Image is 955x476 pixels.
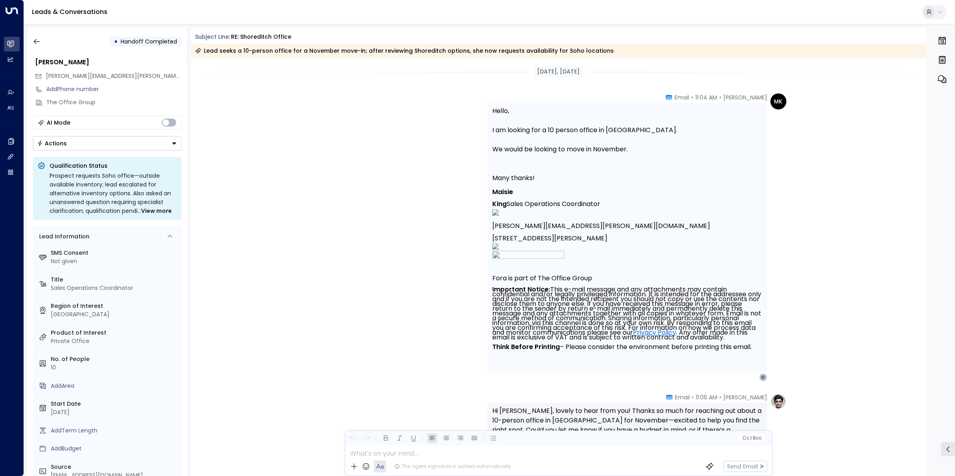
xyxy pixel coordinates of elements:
[633,330,676,335] a: Privacy Policy
[692,393,694,401] span: •
[492,217,710,229] a: [PERSON_NAME][EMAIL_ADDRESS][PERSON_NAME][DOMAIN_NAME]
[362,433,372,443] button: Redo
[46,72,181,80] span: Maisie.King@theofficegroup.com
[33,136,181,151] button: Actions
[492,189,513,195] span: Maisie
[51,329,178,337] label: Product of Interest
[492,173,762,183] p: Many thanks!
[492,201,507,207] span: King
[51,257,178,266] div: Not given
[195,33,230,41] span: Subject Line:
[492,342,560,351] strong: Think Before Printing
[770,393,786,409] img: profile-logo.png
[51,276,178,284] label: Title
[492,274,592,283] span: Fora is part of The Office Group
[750,435,752,441] span: |
[759,373,767,381] div: U
[51,463,178,471] label: Source
[46,72,226,80] span: [PERSON_NAME][EMAIL_ADDRESS][PERSON_NAME][DOMAIN_NAME]
[47,119,70,127] div: AI Mode
[770,93,786,109] div: MK
[141,206,172,215] span: View more
[739,434,764,442] button: Cc|Bcc
[37,140,67,147] div: Actions
[492,243,499,250] img: image-276469-2403179@uk04.rocketseed.com
[51,249,178,257] label: SMS Consent
[231,33,291,41] div: RE: Shoreditch office
[492,285,550,294] strong: Important Notice:
[51,382,178,390] div: AddArea
[50,162,177,170] p: Qualification Status
[723,393,767,401] span: [PERSON_NAME]
[691,93,693,101] span: •
[51,408,178,416] div: [DATE]
[674,93,689,101] span: Email
[492,125,762,135] p: I am looking for a 10 person office in [GEOGRAPHIC_DATA].
[394,463,511,470] div: The agent signature is added automatically
[51,426,178,435] div: AddTerm Length
[51,355,178,363] label: No. of People
[719,393,721,401] span: •
[492,251,564,270] img: image-306813-2403179@uk04.rocketseed.com
[51,363,178,372] div: 10
[492,229,607,241] span: [STREET_ADDRESS][PERSON_NAME]
[50,171,177,215] div: Prospect requests Soho office—outside available inventory; lead escalated for alternative invento...
[46,85,181,93] div: AddPhone number
[121,38,177,46] span: Handoff Completed
[492,145,762,154] p: We would be looking to move in November.
[51,337,178,345] div: Private Office
[51,302,178,310] label: Region of Interest
[114,34,118,49] div: •
[696,393,717,401] span: 11:06 AM
[492,287,762,349] span: This e-mail message and any attachments may contain confidential and/or legally privileged inform...
[719,93,721,101] span: •
[51,284,178,292] div: Sales Operations Coordinator
[195,47,614,55] div: Lead seeks a 10-person office for a November move-in; after reviewing Shoreditch options, she now...
[534,66,583,77] div: [DATE], [DATE]
[32,7,107,16] a: Leads & Conversations
[675,393,690,401] span: Email
[492,106,762,116] p: Hello,
[492,209,499,216] img: image-306939-2403179@uk04.rocketseed.com
[51,310,178,319] div: [GEOGRAPHIC_DATA]
[723,93,767,101] span: [PERSON_NAME]
[51,400,178,408] label: Start Date
[46,98,181,107] div: The Office Group
[35,58,181,67] div: [PERSON_NAME]
[695,93,717,101] span: 11:04 AM
[348,433,358,443] button: Undo
[507,195,600,207] span: Sales Operations Coordinator
[51,444,178,453] div: AddBudget
[742,435,761,441] span: Cc Bcc
[36,232,90,241] div: Lead Information
[33,136,181,151] div: Button group with a nested menu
